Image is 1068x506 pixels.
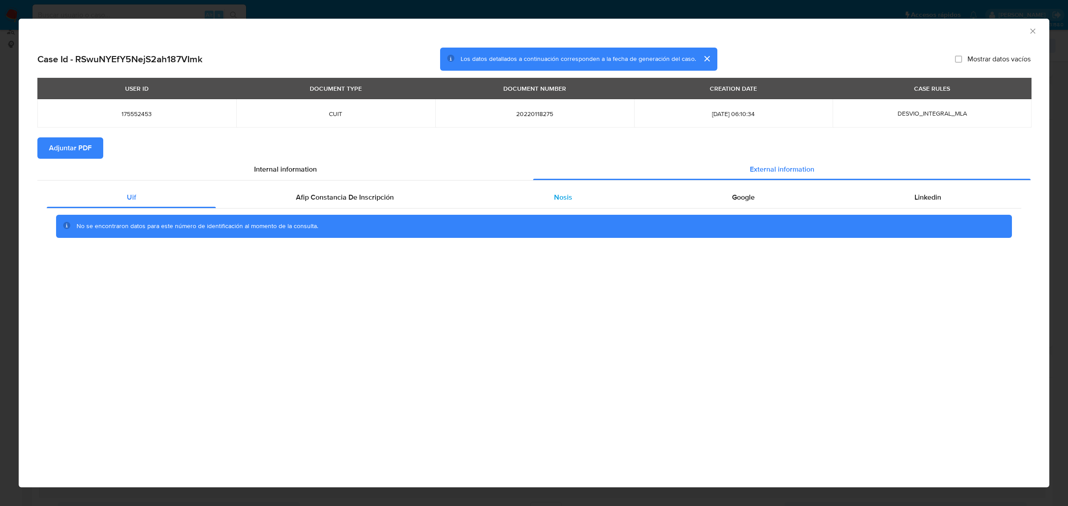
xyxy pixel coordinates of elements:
div: DOCUMENT TYPE [304,81,367,96]
h2: Case Id - RSwuNYEfY5NejS2ah187VImk [37,53,202,65]
span: Uif [127,192,136,202]
div: CREATION DATE [704,81,762,96]
span: [DATE] 06:10:34 [645,110,822,118]
div: DOCUMENT NUMBER [498,81,571,96]
button: Cerrar ventana [1028,27,1036,35]
span: No se encontraron datos para este número de identificación al momento de la consulta. [77,221,318,230]
span: Afip Constancia De Inscripción [296,192,394,202]
span: CUIT [247,110,425,118]
button: cerrar [696,48,717,69]
div: Detailed external info [47,187,1021,208]
span: Google [732,192,755,202]
span: Los datos detallados a continuación corresponden a la fecha de generación del caso. [461,55,696,64]
span: Linkedin [914,192,941,202]
input: Mostrar datos vacíos [955,56,962,63]
span: 20220118275 [446,110,623,118]
div: USER ID [120,81,154,96]
span: Mostrar datos vacíos [967,55,1031,64]
span: Internal information [254,164,317,174]
span: 175552453 [48,110,226,118]
span: External information [750,164,814,174]
button: Adjuntar PDF [37,137,103,159]
span: Adjuntar PDF [49,138,92,158]
div: CASE RULES [909,81,955,96]
span: DESVIO_INTEGRAL_MLA [898,109,967,118]
span: Nosis [554,192,572,202]
div: closure-recommendation-modal [19,19,1049,487]
div: Detailed info [37,159,1031,180]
